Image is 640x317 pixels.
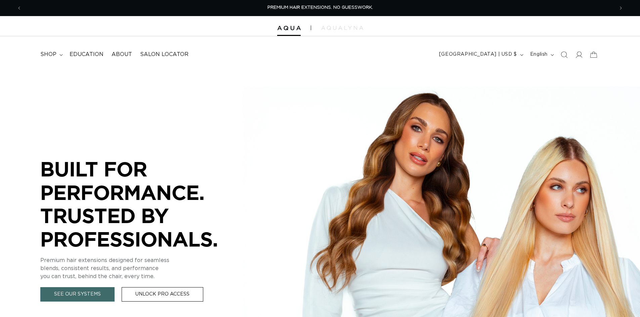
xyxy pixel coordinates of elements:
[136,47,193,62] a: Salon Locator
[40,256,242,280] p: Premium hair extensions designed for seamless blends, consistent results, and performance you can...
[66,47,108,62] a: Education
[557,47,571,62] summary: Search
[267,5,373,10] span: PREMIUM HAIR EXTENSIONS. NO GUESSWORK.
[108,47,136,62] a: About
[70,51,103,58] span: Education
[12,2,27,14] button: Previous announcement
[40,51,56,58] span: shop
[613,2,628,14] button: Next announcement
[40,157,242,251] p: BUILT FOR PERFORMANCE. TRUSTED BY PROFESSIONALS.
[530,51,548,58] span: English
[40,287,115,302] a: See Our Systems
[439,51,517,58] span: [GEOGRAPHIC_DATA] | USD $
[526,48,557,61] button: English
[140,51,188,58] span: Salon Locator
[36,47,66,62] summary: shop
[321,26,363,30] img: aqualyna.com
[435,48,526,61] button: [GEOGRAPHIC_DATA] | USD $
[122,287,203,302] a: Unlock Pro Access
[112,51,132,58] span: About
[277,26,301,31] img: Aqua Hair Extensions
